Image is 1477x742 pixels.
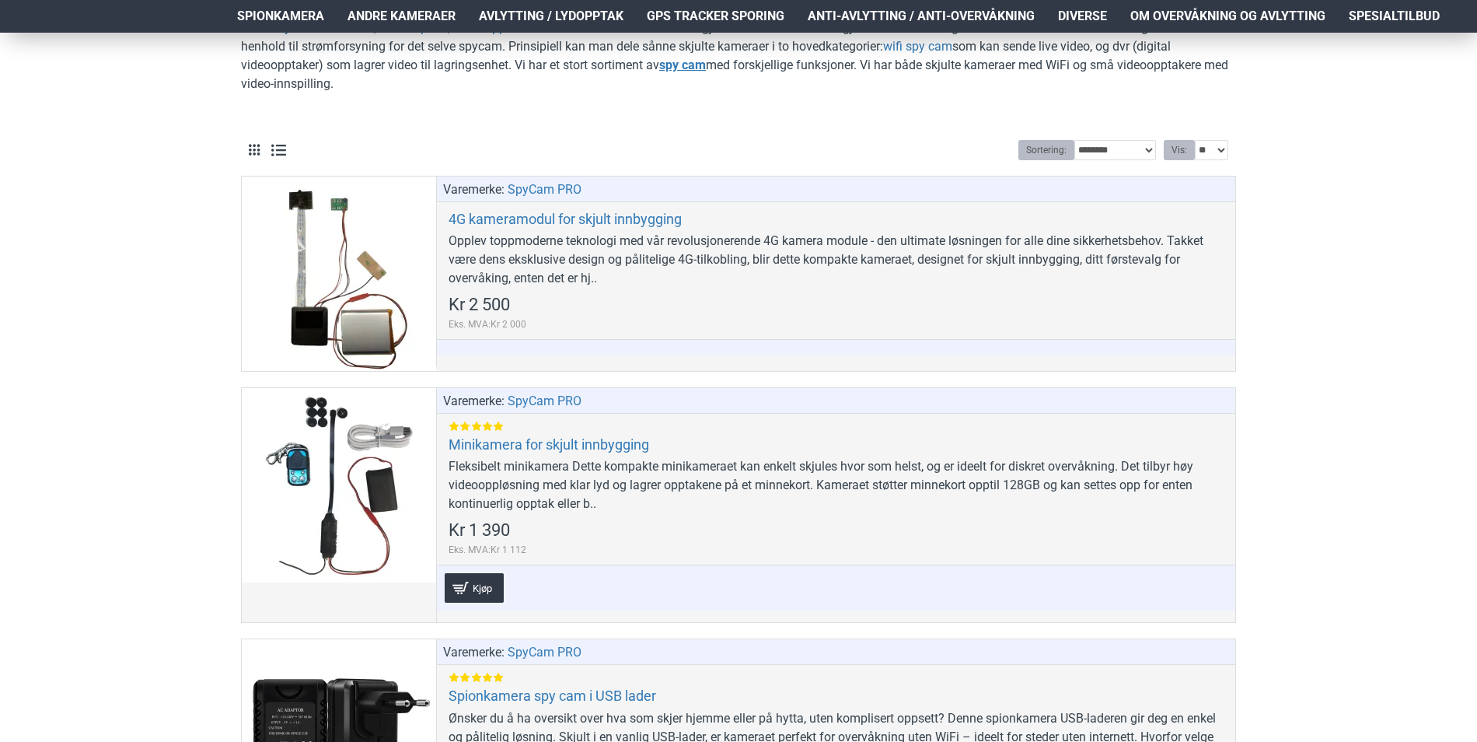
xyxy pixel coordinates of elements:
a: spy cam [659,56,706,75]
span: Varemerke: [443,180,505,199]
a: 4G kameramodul for skjult innbygging 4G kameramodul for skjult innbygging [242,177,436,371]
a: Minikamera for skjult innbygging Minikamera for skjult innbygging [242,388,436,583]
a: wifi spy cam [883,37,952,56]
span: Avlytting / Lydopptak [479,7,623,26]
span: Diverse [1058,7,1107,26]
label: Sortering: [1018,140,1074,160]
a: SpyCam PRO [508,180,581,199]
span: Spesialtilbud [1349,7,1440,26]
span: GPS Tracker Sporing [647,7,784,26]
a: 4G kameramodul for skjult innbygging [449,210,682,228]
a: SpyCam PRO [508,643,581,662]
span: Andre kameraer [347,7,456,26]
a: Spionkamera spy cam i USB lader [449,687,656,705]
span: Varemerke: [443,643,505,662]
span: Eks. MVA:Kr 1 112 [449,543,526,557]
span: Om overvåkning og avlytting [1130,7,1325,26]
strong: spy cam [659,58,706,72]
span: Kr 2 500 [449,296,510,313]
span: Kjøp [469,583,496,593]
span: Eks. MVA:Kr 2 000 [449,317,526,331]
a: SpyCam PRO [508,392,581,411]
div: Opplev toppmoderne teknologi med vår revolusjonerende 4G kamera module - den ultimate løsningen f... [449,232,1224,288]
a: Minikamera for skjult innbygging [449,436,649,453]
span: Spionkamera [237,7,324,26]
div: Fleksibelt minikamera Dette kompakte minikameraet kan enkelt skjules hvor som helst, og er ideelt... [449,457,1224,513]
span: Kr 1 390 [449,522,510,539]
label: Vis: [1164,140,1195,160]
span: Anti-avlytting / Anti-overvåkning [808,7,1035,26]
span: Varemerke: [443,392,505,411]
